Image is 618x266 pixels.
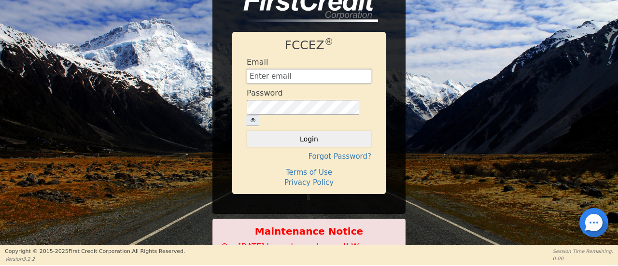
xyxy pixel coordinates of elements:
[324,37,334,47] sup: ®
[218,224,400,238] b: Maintenance Notice
[5,255,185,263] p: Version 3.2.2
[247,88,283,98] h4: Password
[132,248,185,254] span: All Rights Reserved.
[222,242,396,263] span: Our [DATE] hours have changed! We are now open 2pm-7pm EST on Saturdays.
[247,100,359,115] input: password
[247,178,371,187] h4: Privacy Policy
[247,57,268,67] h4: Email
[5,248,185,256] p: Copyright © 2015- 2025 First Credit Corporation.
[247,69,371,84] input: Enter email
[247,152,371,161] h4: Forgot Password?
[553,248,613,255] p: Session Time Remaining:
[247,38,371,53] h1: FCCEZ
[553,255,613,262] p: 0:00
[247,131,371,147] button: Login
[247,168,371,177] h4: Terms of Use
